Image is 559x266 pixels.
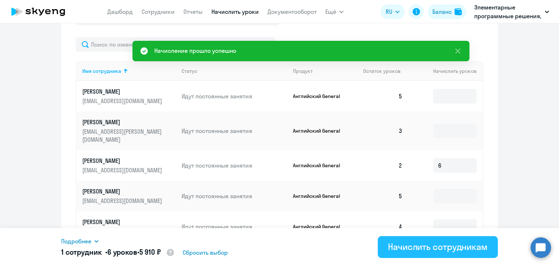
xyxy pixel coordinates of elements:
[357,211,408,242] td: 4
[182,192,287,200] p: Идут постоянные занятия
[61,247,175,258] h5: 1 сотрудник • •
[471,3,553,20] button: Элементарные программные решения, ЭЛЕМЕНТАРНЫЕ ПРОГРАММНЫЕ РЕШЕНИЯ, ООО
[182,127,287,135] p: Идут постоянные занятия
[139,247,161,257] span: 5 910 ₽
[388,241,488,253] div: Начислить сотрудникам
[386,7,392,16] span: RU
[357,112,408,150] td: 3
[211,8,259,15] a: Начислить уроки
[182,223,287,231] p: Идут постоянные занятия
[82,157,164,165] p: [PERSON_NAME]
[293,93,348,99] p: Английский General
[61,237,91,246] span: Подробнее
[293,128,348,134] p: Английский General
[381,4,405,19] button: RU
[293,223,348,230] p: Английский General
[82,197,164,205] p: [EMAIL_ADDRESS][DOMAIN_NAME]
[107,247,137,257] span: 6 уроков
[82,218,164,226] p: [PERSON_NAME]
[378,236,498,258] button: Начислить сотрудникам
[325,4,344,19] button: Ещё
[474,3,542,20] p: Элементарные программные решения, ЭЛЕМЕНТАРНЫЕ ПРОГРАММНЫЕ РЕШЕНИЯ, ООО
[363,68,408,74] div: Остаток уроков
[432,7,452,16] div: Баланс
[293,68,358,74] div: Продукт
[182,68,197,74] div: Статус
[76,37,275,52] input: Поиск по имени, email, продукту или статусу
[182,68,287,74] div: Статус
[82,118,164,126] p: [PERSON_NAME]
[183,248,228,257] span: Сбросить выбор
[408,61,483,81] th: Начислить уроков
[357,150,408,181] td: 2
[107,8,133,15] a: Дашборд
[357,81,408,112] td: 5
[428,4,466,19] button: Балансbalance
[82,157,176,174] a: [PERSON_NAME][EMAIL_ADDRESS][DOMAIN_NAME]
[182,161,287,169] p: Идут постоянные занятия
[293,193,348,199] p: Английский General
[455,8,462,15] img: balance
[82,166,164,174] p: [EMAIL_ADDRESS][DOMAIN_NAME]
[82,68,121,74] div: Имя сотрудника
[82,118,176,144] a: [PERSON_NAME][EMAIL_ADDRESS][PERSON_NAME][DOMAIN_NAME]
[82,128,164,144] p: [EMAIL_ADDRESS][PERSON_NAME][DOMAIN_NAME]
[82,87,176,105] a: [PERSON_NAME][EMAIL_ADDRESS][DOMAIN_NAME]
[82,227,164,235] p: [EMAIL_ADDRESS][DOMAIN_NAME]
[82,187,164,195] p: [PERSON_NAME]
[82,97,164,105] p: [EMAIL_ADDRESS][DOMAIN_NAME]
[357,181,408,211] td: 5
[293,68,313,74] div: Продукт
[267,8,317,15] a: Документооборот
[82,187,176,205] a: [PERSON_NAME][EMAIL_ADDRESS][DOMAIN_NAME]
[154,46,236,55] div: Начисление прошло успешно
[82,68,176,74] div: Имя сотрудника
[82,218,176,235] a: [PERSON_NAME][EMAIL_ADDRESS][DOMAIN_NAME]
[183,8,203,15] a: Отчеты
[293,162,348,169] p: Английский General
[142,8,175,15] a: Сотрудники
[325,7,336,16] span: Ещё
[82,87,164,95] p: [PERSON_NAME]
[182,92,287,100] p: Идут постоянные занятия
[363,68,401,74] span: Остаток уроков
